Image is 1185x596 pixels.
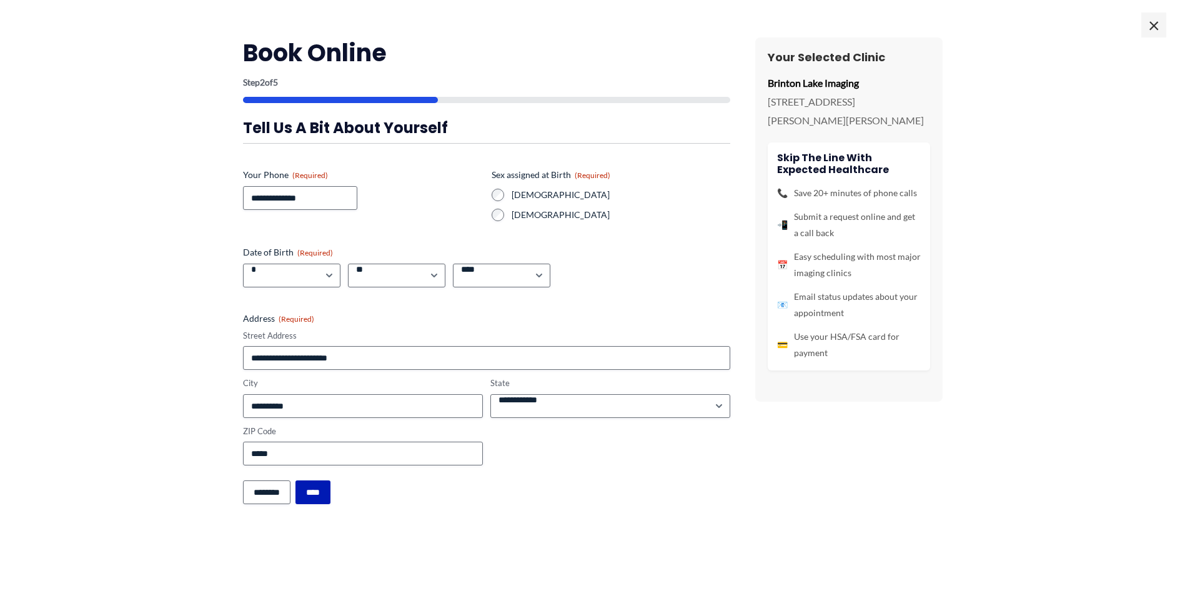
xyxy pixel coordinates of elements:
p: [STREET_ADDRESS][PERSON_NAME][PERSON_NAME] [768,92,930,129]
h2: Book Online [243,37,730,68]
span: 2 [260,77,265,87]
li: Submit a request online and get a call back [777,209,921,241]
legend: Date of Birth [243,246,333,259]
span: 📞 [777,185,788,201]
p: Step of [243,78,730,87]
label: [DEMOGRAPHIC_DATA] [512,209,730,221]
label: [DEMOGRAPHIC_DATA] [512,189,730,201]
span: 📧 [777,297,788,313]
label: ZIP Code [243,425,483,437]
span: (Required) [297,248,333,257]
span: 📲 [777,217,788,233]
span: 5 [273,77,278,87]
legend: Sex assigned at Birth [492,169,610,181]
label: State [490,377,730,389]
h3: Tell us a bit about yourself [243,118,730,137]
li: Use your HSA/FSA card for payment [777,329,921,361]
span: 📅 [777,257,788,273]
li: Easy scheduling with most major imaging clinics [777,249,921,281]
label: City [243,377,483,389]
span: 💳 [777,337,788,353]
label: Your Phone [243,169,482,181]
li: Email status updates about your appointment [777,289,921,321]
span: (Required) [575,171,610,180]
span: (Required) [292,171,328,180]
legend: Address [243,312,314,325]
h4: Skip the line with Expected Healthcare [777,152,921,176]
h3: Your Selected Clinic [768,50,930,64]
label: Street Address [243,330,730,342]
span: (Required) [279,314,314,324]
p: Brinton Lake Imaging [768,74,930,92]
li: Save 20+ minutes of phone calls [777,185,921,201]
span: × [1141,12,1166,37]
